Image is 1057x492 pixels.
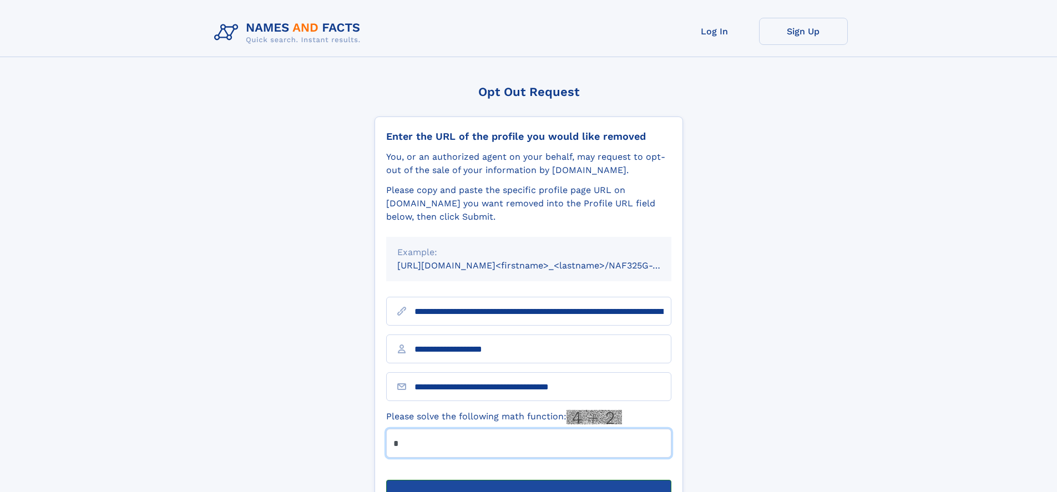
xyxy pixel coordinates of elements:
[386,150,671,177] div: You, or an authorized agent on your behalf, may request to opt-out of the sale of your informatio...
[397,260,692,271] small: [URL][DOMAIN_NAME]<firstname>_<lastname>/NAF325G-xxxxxxxx
[386,184,671,224] div: Please copy and paste the specific profile page URL on [DOMAIN_NAME] you want removed into the Pr...
[386,410,622,424] label: Please solve the following math function:
[759,18,848,45] a: Sign Up
[210,18,370,48] img: Logo Names and Facts
[386,130,671,143] div: Enter the URL of the profile you would like removed
[670,18,759,45] a: Log In
[375,85,683,99] div: Opt Out Request
[397,246,660,259] div: Example:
